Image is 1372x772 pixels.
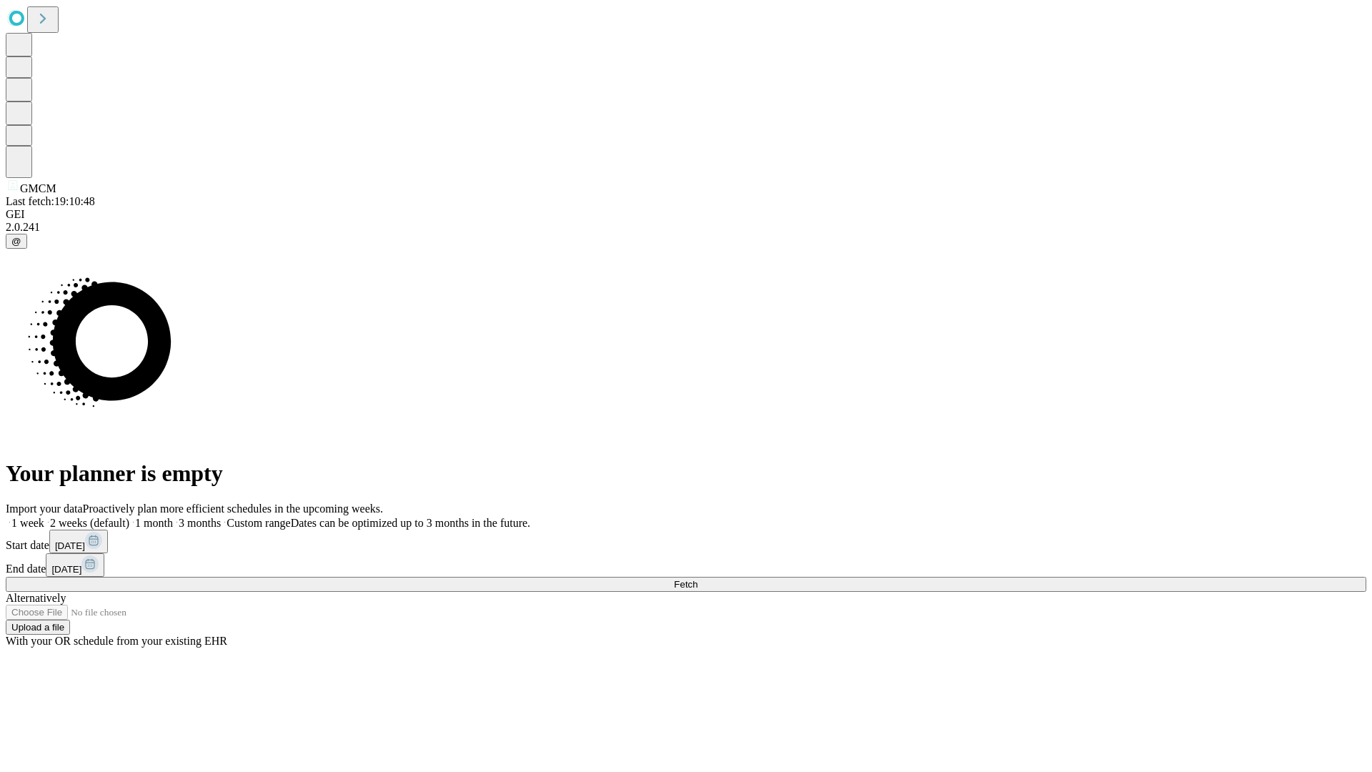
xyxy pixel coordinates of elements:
[11,517,44,529] span: 1 week
[6,620,70,635] button: Upload a file
[6,221,1366,234] div: 2.0.241
[55,540,85,551] span: [DATE]
[6,195,95,207] span: Last fetch: 19:10:48
[20,182,56,194] span: GMCM
[135,517,173,529] span: 1 month
[674,579,697,590] span: Fetch
[49,530,108,553] button: [DATE]
[179,517,221,529] span: 3 months
[46,553,104,577] button: [DATE]
[51,564,81,575] span: [DATE]
[6,592,66,604] span: Alternatively
[6,503,83,515] span: Import your data
[11,236,21,247] span: @
[83,503,383,515] span: Proactively plan more efficient schedules in the upcoming weeks.
[6,553,1366,577] div: End date
[50,517,129,529] span: 2 weeks (default)
[6,208,1366,221] div: GEI
[6,577,1366,592] button: Fetch
[6,635,227,647] span: With your OR schedule from your existing EHR
[6,234,27,249] button: @
[6,530,1366,553] div: Start date
[6,460,1366,487] h1: Your planner is empty
[291,517,530,529] span: Dates can be optimized up to 3 months in the future.
[227,517,290,529] span: Custom range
